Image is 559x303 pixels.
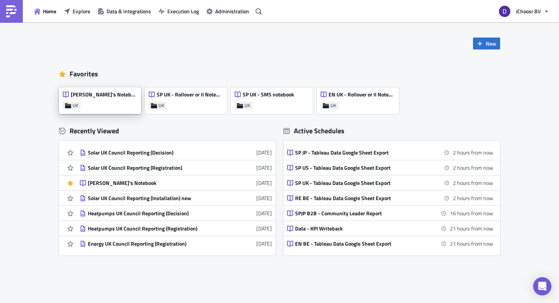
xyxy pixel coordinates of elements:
div: EN BE - Tableau Data Google Sheet Export [295,240,428,247]
time: 2025-09-30T14:19:50Z [256,164,272,172]
a: Solar UK Council Reporting (Installation) new[DATE] [80,191,272,205]
a: SPJP B2B - Community Leader Report16 hours from now [287,206,493,221]
a: SP JP - Tableau Data Google Sheet Export2 hours from now [287,145,493,160]
span: Execution Log [167,7,199,15]
div: SP JP - Tableau Data Google Sheet Export [295,149,428,156]
a: EN BE - Tableau Data Google Sheet Export21 hours from now [287,236,493,251]
time: 2025-09-30T12:08:50Z [256,194,272,202]
a: Solar UK Council Reporting (Decision)[DATE] [80,145,272,160]
button: Explore [60,5,94,17]
span: iChoosr BV [516,7,541,15]
span: UK [245,103,250,109]
button: Administration [203,5,253,17]
div: Active Schedules [283,126,345,135]
div: SP US - Tableau Data Google Sheet Export [295,164,428,171]
a: Heatpumps UK Council Reporting (Registration)[DATE] [80,221,272,236]
a: SP US - Tableau Data Google Sheet Export2 hours from now [287,160,493,175]
button: Execution Log [155,5,203,17]
img: Avatar [498,5,511,18]
time: 2025-10-03 06:00 [450,240,493,248]
button: iChoosr BV [494,3,553,20]
div: RE BE - Tableau Data Google Sheet Export [295,195,428,202]
time: 2025-10-03 06:00 [450,224,493,232]
a: [PERSON_NAME]'s NotebookUK [59,84,145,114]
time: 2025-10-02 11:00 [453,164,493,172]
div: Open Intercom Messenger [533,277,551,295]
a: Energy UK Council Reporting (Registration)[DATE] [80,236,272,251]
div: Energy UK Council Reporting (Registration) [88,240,221,247]
time: 2025-09-11T15:00:41Z [256,224,272,232]
time: 2025-09-12T09:47:44Z [256,209,272,217]
button: Home [30,5,60,17]
time: 2025-10-02 11:00 [453,179,493,187]
a: SP UK - SMS notebookUK [231,84,317,114]
span: Administration [215,7,249,15]
time: 2025-10-02 11:00 [453,194,493,202]
span: UK [330,103,336,109]
span: New [486,39,496,47]
div: SPJP B2B - Community Leader Report [295,210,428,217]
a: Solar UK Council Reporting (Registration)[DATE] [80,160,272,175]
button: Data & Integrations [94,5,155,17]
span: SP UK - SMS notebook [243,91,294,98]
time: 2025-10-02 11:00 [453,148,493,156]
span: Home [43,7,56,15]
div: Solar UK Council Reporting (Decision) [88,149,221,156]
span: [PERSON_NAME]'s Notebook [71,91,137,98]
time: 2025-08-27T08:55:02Z [256,240,272,248]
span: UK [73,103,78,109]
div: Recently Viewed [59,125,276,137]
span: UK [159,103,164,109]
div: Solar UK Council Reporting (Installation) new [88,195,221,202]
span: EN UK - Rollover or II Notebook [329,91,395,98]
a: [PERSON_NAME]'s Notebook[DATE] [80,175,272,190]
div: SP UK - Tableau Data Google Sheet Export [295,180,428,186]
div: Data - KPI Writeback [295,225,428,232]
div: [PERSON_NAME]'s Notebook [88,180,221,186]
span: SP UK - Rollover or II Notebook [157,91,223,98]
a: Heatpumps UK Council Reporting (Decision)[DATE] [80,206,272,221]
img: PushMetrics [5,5,17,17]
a: EN UK - Rollover or II NotebookUK [317,84,403,114]
a: SP UK - Rollover or II NotebookUK [145,84,231,114]
div: Heatpumps UK Council Reporting (Decision) [88,210,221,217]
div: Heatpumps UK Council Reporting (Registration) [88,225,221,232]
a: SP UK - Tableau Data Google Sheet Export2 hours from now [287,175,493,190]
time: 2025-09-30T14:18:31Z [256,179,272,187]
a: RE BE - Tableau Data Google Sheet Export2 hours from now [287,191,493,205]
span: Data & Integrations [106,7,151,15]
div: Solar UK Council Reporting (Registration) [88,164,221,171]
time: 2025-10-03 01:00 [450,209,493,217]
span: Explore [73,7,90,15]
a: Data - KPI Writeback21 hours from now [287,221,493,236]
time: 2025-09-30T14:42:22Z [256,148,272,156]
button: New [473,38,500,49]
div: Favorites [59,68,500,80]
